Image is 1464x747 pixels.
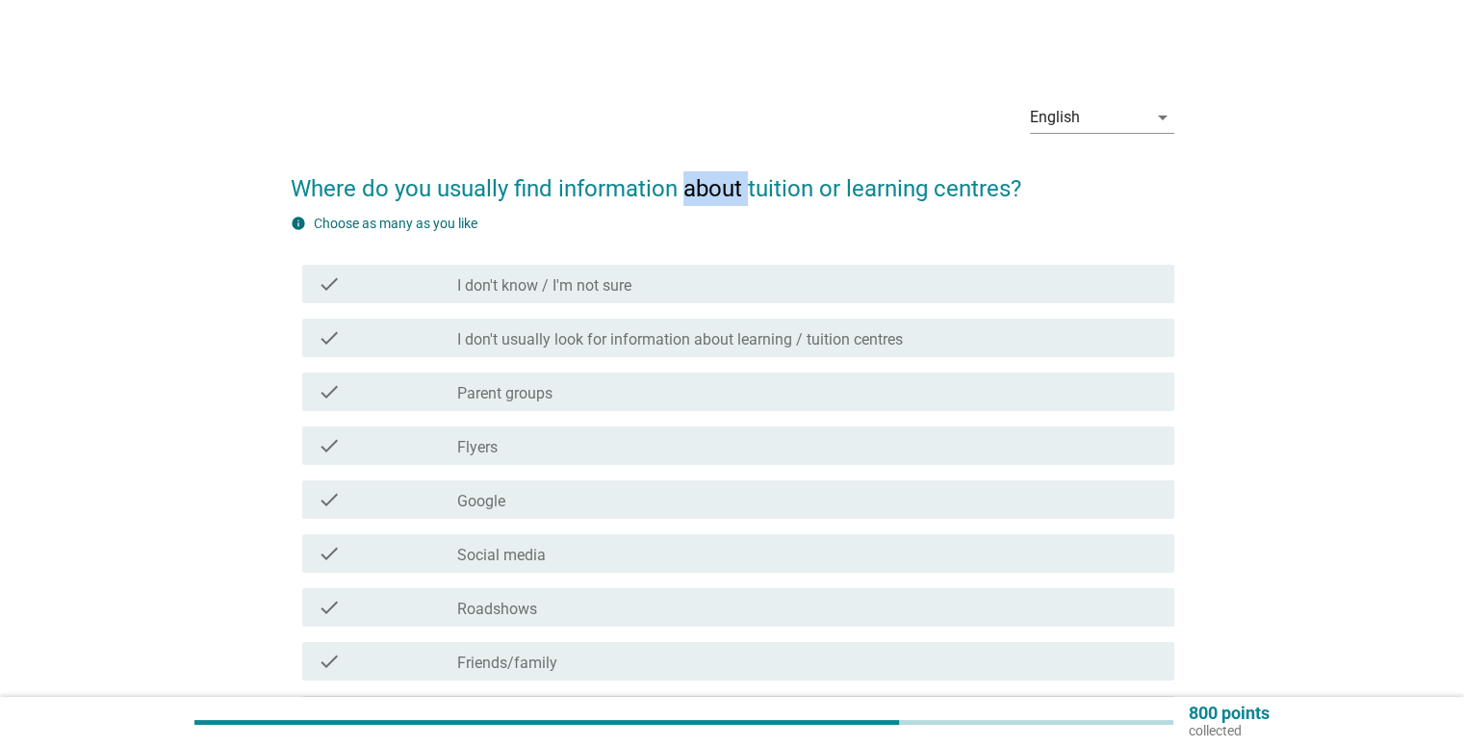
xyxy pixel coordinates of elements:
label: Roadshows [457,600,537,619]
label: Friends/family [457,654,557,673]
label: Parent groups [457,384,552,403]
i: arrow_drop_down [1151,106,1174,129]
label: I don't usually look for information about learning / tuition centres [457,330,903,349]
i: check [318,542,341,565]
label: Social media [457,546,546,565]
i: check [318,326,341,349]
i: info [291,216,306,231]
label: Flyers [457,438,498,457]
i: check [318,434,341,457]
i: check [318,650,341,673]
label: Google [457,492,505,511]
i: check [318,488,341,511]
i: check [318,596,341,619]
div: English [1030,109,1080,126]
p: 800 points [1189,705,1270,722]
p: collected [1189,722,1270,739]
i: check [318,272,341,296]
i: check [318,380,341,403]
label: Choose as many as you like [314,216,477,231]
label: I don't know / I'm not sure [457,276,631,296]
h2: Where do you usually find information about tuition or learning centres? [291,152,1174,206]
